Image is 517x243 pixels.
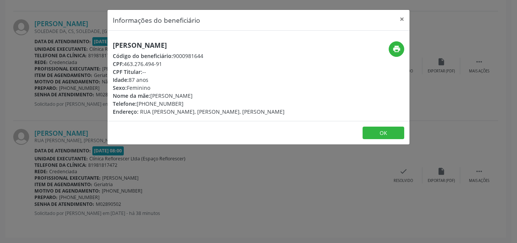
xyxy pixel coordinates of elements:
[113,108,139,115] span: Endereço:
[113,100,285,108] div: [PHONE_NUMBER]
[113,68,285,76] div: --
[113,100,137,107] span: Telefone:
[113,52,285,60] div: 9000981644
[113,52,173,60] span: Código do beneficiário:
[140,108,285,115] span: RUA [PERSON_NAME], [PERSON_NAME], [PERSON_NAME]
[113,76,285,84] div: 87 anos
[113,76,129,83] span: Idade:
[392,45,401,53] i: print
[363,127,404,140] button: OK
[113,84,127,91] span: Sexo:
[113,92,285,100] div: [PERSON_NAME]
[113,41,285,49] h5: [PERSON_NAME]
[394,10,410,28] button: Close
[113,15,200,25] h5: Informações do beneficiário
[113,60,285,68] div: 463.276.494-91
[113,92,150,99] span: Nome da mãe:
[113,84,285,92] div: Feminino
[389,41,404,57] button: print
[113,68,142,75] span: CPF Titular:
[113,60,124,67] span: CPF:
